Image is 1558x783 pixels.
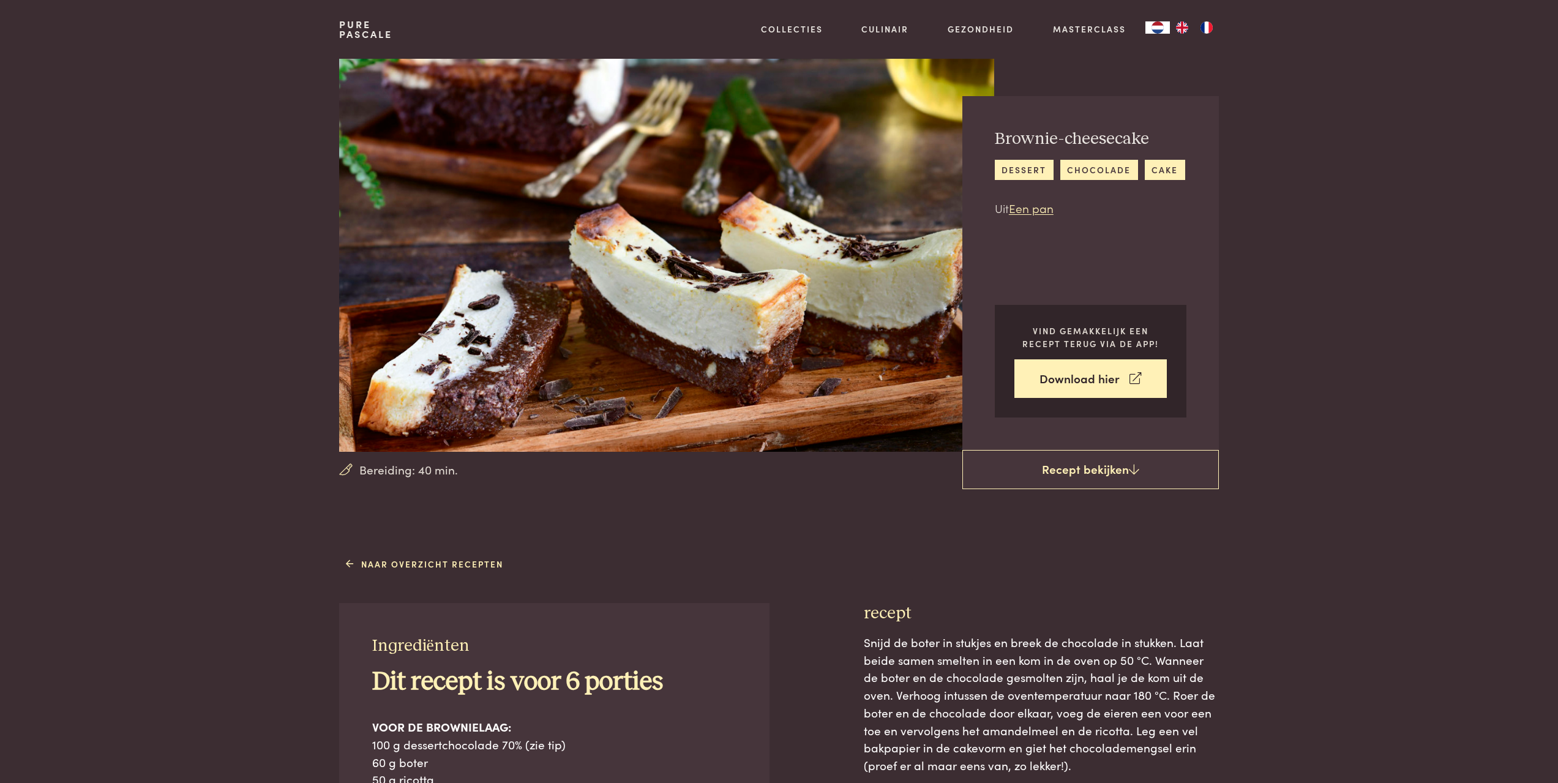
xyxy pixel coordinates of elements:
[995,200,1185,217] p: Uit
[864,634,1215,773] span: Snijd de boter in stukjes en breek de chocolade in stukken. Laat beide samen smelten in een kom i...
[761,23,823,36] a: Collecties
[1009,200,1054,216] a: Een pan
[339,59,994,452] img: Brownie-cheesecake
[372,736,566,752] span: 100 g dessertchocolade 70% (zie tip)
[861,23,908,36] a: Culinair
[339,20,392,39] a: PurePascale
[1060,160,1138,180] a: chocolade
[372,669,663,695] b: Dit recept is voor 6 porties
[1014,359,1167,398] a: Download hier
[1170,21,1219,34] ul: Language list
[359,461,458,479] span: Bereiding: 40 min.
[995,129,1185,150] h2: Brownie-cheesecake
[372,718,511,735] b: VOOR DE BROWNIELAAG:
[1145,21,1219,34] aside: Language selected: Nederlands
[372,637,470,654] span: Ingrediënten
[1145,21,1170,34] a: NL
[372,754,428,770] span: 60 g boter
[1014,324,1167,350] p: Vind gemakkelijk een recept terug via de app!
[1170,21,1194,34] a: EN
[1194,21,1219,34] a: FR
[1145,160,1185,180] a: cake
[948,23,1014,36] a: Gezondheid
[1053,23,1126,36] a: Masterclass
[995,160,1054,180] a: dessert
[1145,21,1170,34] div: Language
[346,558,503,571] a: Naar overzicht recepten
[962,450,1219,489] a: Recept bekijken
[864,603,1219,624] h3: recept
